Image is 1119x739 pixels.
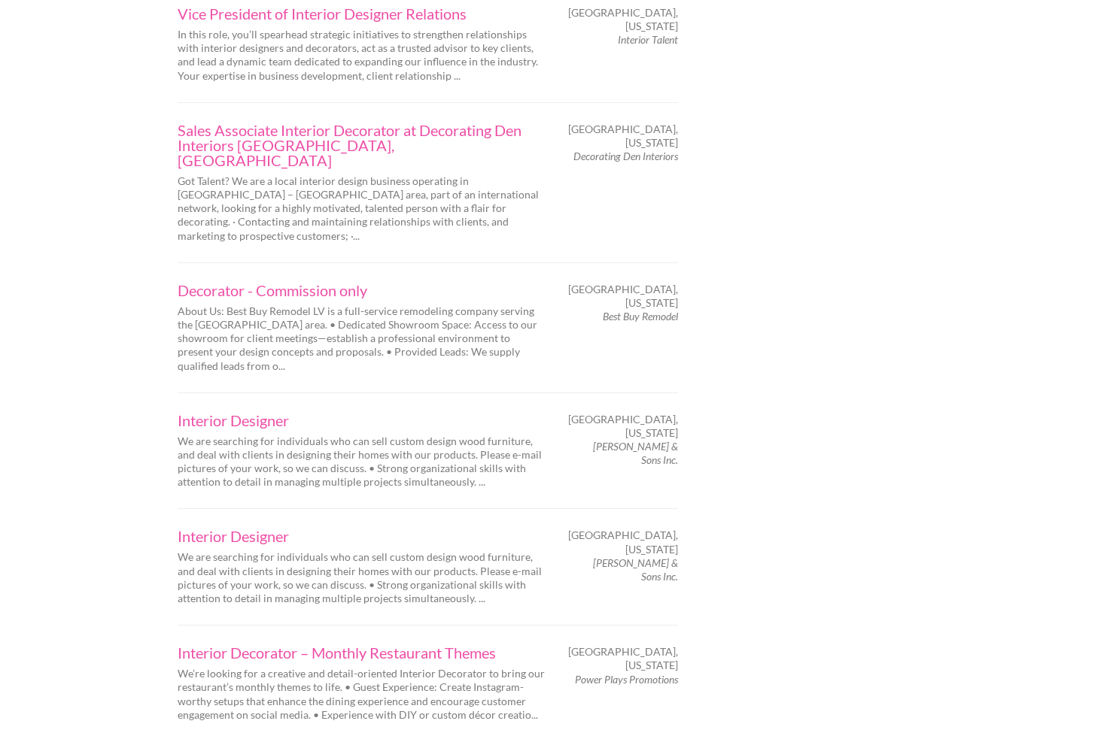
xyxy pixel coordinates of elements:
a: Vice President of Interior Designer Relations [178,6,546,21]
a: Decorator - Commission only [178,283,546,298]
a: Interior Designer [178,529,546,544]
a: Interior Designer [178,413,546,428]
em: Best Buy Remodel [603,310,678,323]
p: We are searching for individuals who can sell custom design wood furniture, and deal with clients... [178,435,546,489]
em: [PERSON_NAME] & Sons Inc. [593,556,678,583]
p: In this role, you’ll spearhead strategic initiatives to strengthen relationships with interior de... [178,28,546,83]
span: [GEOGRAPHIC_DATA], [US_STATE] [568,6,678,33]
span: [GEOGRAPHIC_DATA], [US_STATE] [568,645,678,672]
span: [GEOGRAPHIC_DATA], [US_STATE] [568,413,678,440]
a: Sales Associate Interior Decorator at Decorating Den Interiors [GEOGRAPHIC_DATA], [GEOGRAPHIC_DATA] [178,123,546,168]
em: Decorating Den Interiors [573,150,678,162]
p: We’re looking for a creative and detail-oriented Interior Decorator to bring our restaurant’s mon... [178,667,546,722]
span: [GEOGRAPHIC_DATA], [US_STATE] [568,529,678,556]
em: Interior Talent [618,33,678,46]
p: About Us: Best Buy Remodel LV is a full-service remodeling company serving the [GEOGRAPHIC_DATA] ... [178,304,546,373]
p: We are searching for individuals who can sell custom design wood furniture, and deal with clients... [178,550,546,605]
a: Interior Decorator – Monthly Restaurant Themes [178,645,546,660]
span: [GEOGRAPHIC_DATA], [US_STATE] [568,123,678,150]
em: Power Plays Promotions [575,673,678,686]
span: [GEOGRAPHIC_DATA], [US_STATE] [568,283,678,310]
em: [PERSON_NAME] & Sons Inc. [593,440,678,466]
p: Got Talent? We are a local interior design business operating in [GEOGRAPHIC_DATA] – [GEOGRAPHIC_... [178,174,546,243]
